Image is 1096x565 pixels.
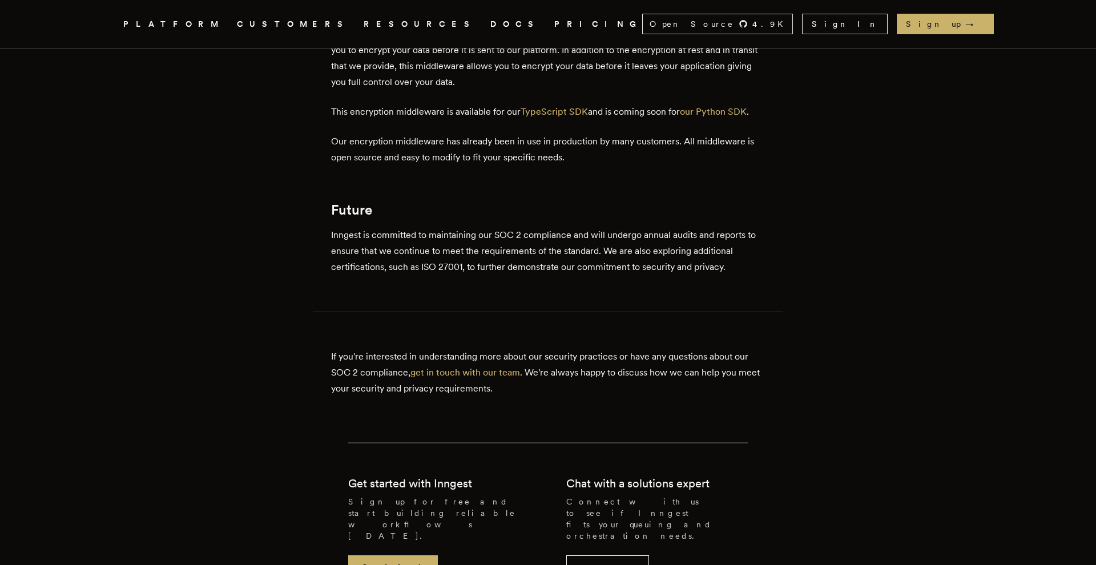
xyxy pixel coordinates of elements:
a: PRICING [554,17,642,31]
h2: Future [331,202,765,218]
p: Outside of the scope of the SOC 2 audit, Inngest provides an that allows you to encrypt your data... [331,26,765,90]
a: our Python SDK [680,106,747,117]
p: If you're interested in understanding more about our security practices or have any questions abo... [331,349,765,397]
p: This encryption middleware is available for our and is coming soon for . [331,104,765,120]
h2: Get started with Inngest [348,475,472,491]
h2: Chat with a solutions expert [566,475,710,491]
a: Sign In [802,14,888,34]
a: TypeScript SDK [521,106,588,117]
p: Inngest is committed to maintaining our SOC 2 compliance and will undergo annual audits and repor... [331,227,765,275]
button: RESOURCES [364,17,477,31]
span: Open Source [650,18,734,30]
button: PLATFORM [123,17,223,31]
span: → [965,18,985,30]
p: Our encryption middleware has already been in use in production by many customers. All middleware... [331,134,765,166]
p: Sign up for free and start building reliable workflows [DATE]. [348,496,530,542]
a: Sign up [897,14,994,34]
a: DOCS [490,17,541,31]
a: CUSTOMERS [237,17,350,31]
a: get in touch with our team [410,367,520,378]
p: Connect with us to see if Inngest fits your queuing and orchestration needs. [566,496,748,542]
span: 4.9 K [752,18,790,30]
